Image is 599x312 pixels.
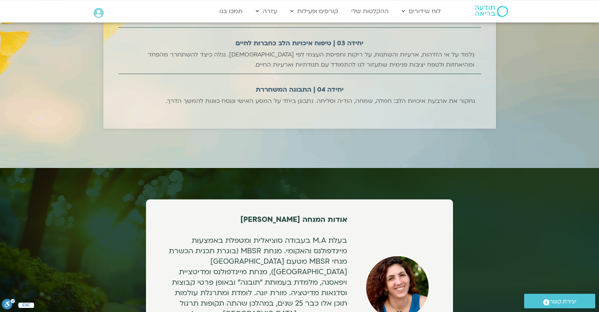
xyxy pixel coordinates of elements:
[252,4,281,18] a: עזרה
[216,4,246,18] a: תמכו בנו
[347,4,392,18] a: ההקלטות שלי
[235,37,364,50] h2: יחידה 03 | טיפוח איכויות הלב כחברות לחיים
[240,215,347,224] strong: אודות המנחה [PERSON_NAME]
[122,50,474,70] div: נלמד על אי הזדהות, ארעיות והשתנות, על ריקות ותפיסת העצמי לפי [DEMOGRAPHIC_DATA]. נגלה כיצד להשתחר...
[398,4,444,18] a: לוח שידורים
[524,294,595,308] a: יצירת קשר
[256,83,344,96] h2: יחידה 04 | התבונה המשחררת
[475,6,508,17] img: תודעה בריאה
[550,297,577,307] span: יצירת קשר
[166,96,475,106] p: נחקור את ארבעת איכויות הלב: חמלה, שמחה, הודיה וסליחה. נתבונן ביחד על המסע האישי וננסח כוונות להמש...
[286,4,342,18] a: קורסים ופעילות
